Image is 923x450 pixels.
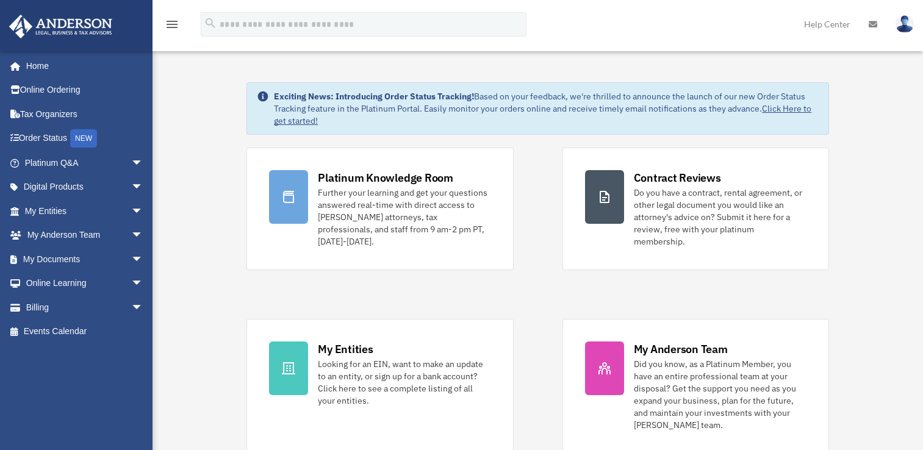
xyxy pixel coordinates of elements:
[131,271,156,296] span: arrow_drop_down
[896,15,914,33] img: User Pic
[9,151,162,175] a: Platinum Q&Aarrow_drop_down
[131,247,156,272] span: arrow_drop_down
[9,320,162,344] a: Events Calendar
[131,223,156,248] span: arrow_drop_down
[274,90,818,127] div: Based on your feedback, we're thrilled to announce the launch of our new Order Status Tracking fe...
[562,148,829,270] a: Contract Reviews Do you have a contract, rental agreement, or other legal document you would like...
[9,102,162,126] a: Tax Organizers
[9,78,162,102] a: Online Ordering
[204,16,217,30] i: search
[634,358,806,431] div: Did you know, as a Platinum Member, you have an entire professional team at your disposal? Get th...
[131,295,156,320] span: arrow_drop_down
[9,271,162,296] a: Online Learningarrow_drop_down
[165,21,179,32] a: menu
[318,187,490,248] div: Further your learning and get your questions answered real-time with direct access to [PERSON_NAM...
[131,151,156,176] span: arrow_drop_down
[318,170,453,185] div: Platinum Knowledge Room
[318,341,373,357] div: My Entities
[9,126,162,151] a: Order StatusNEW
[9,247,162,271] a: My Documentsarrow_drop_down
[634,187,806,248] div: Do you have a contract, rental agreement, or other legal document you would like an attorney's ad...
[274,91,474,102] strong: Exciting News: Introducing Order Status Tracking!
[246,148,513,270] a: Platinum Knowledge Room Further your learning and get your questions answered real-time with dire...
[9,175,162,199] a: Digital Productsarrow_drop_down
[634,341,728,357] div: My Anderson Team
[131,199,156,224] span: arrow_drop_down
[274,103,811,126] a: Click Here to get started!
[70,129,97,148] div: NEW
[9,295,162,320] a: Billingarrow_drop_down
[318,358,490,407] div: Looking for an EIN, want to make an update to an entity, or sign up for a bank account? Click her...
[634,170,721,185] div: Contract Reviews
[131,175,156,200] span: arrow_drop_down
[9,223,162,248] a: My Anderson Teamarrow_drop_down
[9,54,156,78] a: Home
[165,17,179,32] i: menu
[9,199,162,223] a: My Entitiesarrow_drop_down
[5,15,116,38] img: Anderson Advisors Platinum Portal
